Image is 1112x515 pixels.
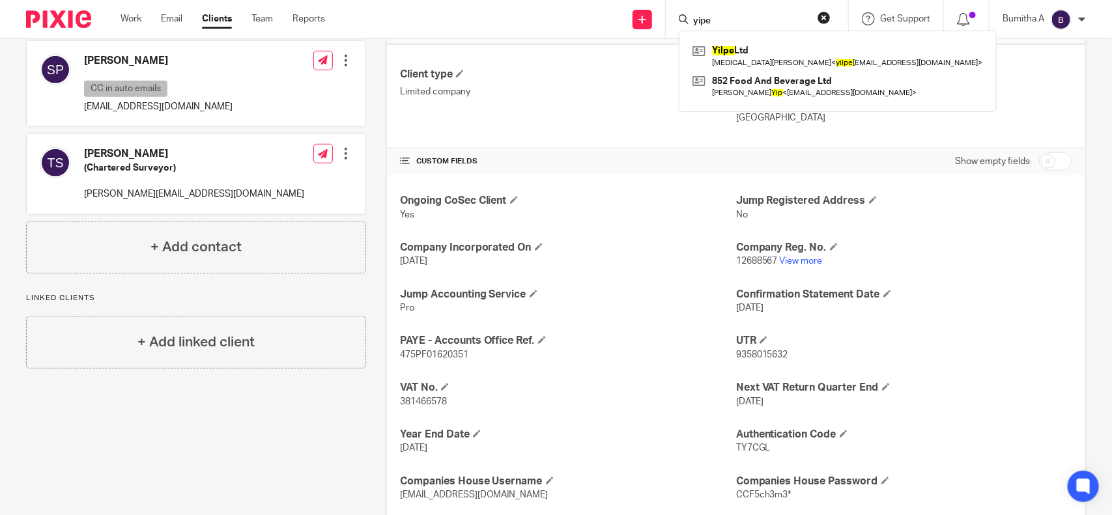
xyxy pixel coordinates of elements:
span: 381466578 [400,397,447,406]
h4: + Add contact [150,237,242,257]
p: Bumitha A [1003,12,1044,25]
a: Email [161,12,182,25]
h4: Ongoing CoSec Client [400,194,736,208]
a: Clients [202,12,232,25]
h4: + Add linked client [137,332,255,352]
h5: (Chartered Surveyor) [84,161,304,174]
h4: PAYE - Accounts Office Ref. [400,334,736,348]
span: Pro [400,303,414,313]
h4: Authentication Code [736,428,1072,441]
img: svg%3E [40,147,71,178]
label: Show empty fields [955,155,1030,168]
a: View more [780,257,823,266]
h4: [PERSON_NAME] [84,147,304,161]
button: Clear [818,11,831,24]
span: TY7CGL [736,443,771,452]
span: [DATE] [736,303,763,313]
h4: Company Reg. No. [736,241,1072,255]
img: svg%3E [1051,9,1072,30]
span: [EMAIL_ADDRESS][DOMAIN_NAME] [400,490,549,499]
p: [PERSON_NAME][EMAIL_ADDRESS][DOMAIN_NAME] [84,188,304,201]
span: [DATE] [736,397,763,406]
span: No [736,210,748,219]
h4: Company Incorporated On [400,241,736,255]
span: 475PF01620351 [400,350,468,359]
h4: Companies House Password [736,475,1072,488]
a: Team [251,12,273,25]
h4: Companies House Username [400,475,736,488]
span: CCF5ch3m3* [736,490,791,499]
h4: UTR [736,334,1072,348]
p: [GEOGRAPHIC_DATA] [736,111,1072,124]
span: 12688567 [736,257,778,266]
a: Reports [292,12,325,25]
h4: VAT No. [400,381,736,395]
h4: Confirmation Statement Date [736,288,1072,301]
h4: CUSTOM FIELDS [400,156,736,167]
h4: Client type [400,68,736,81]
h4: Year End Date [400,428,736,441]
h4: Next VAT Return Quarter End [736,381,1072,395]
a: Work [121,12,141,25]
input: Search [692,16,809,27]
h4: Jump Registered Address [736,194,1072,208]
p: [EMAIL_ADDRESS][DOMAIN_NAME] [84,100,233,113]
img: Pixie [26,10,91,28]
span: Yes [400,210,414,219]
p: Limited company [400,85,736,98]
p: Linked clients [26,293,366,303]
img: svg%3E [40,54,71,85]
span: Get Support [880,14,930,23]
span: [DATE] [400,443,427,452]
h4: [PERSON_NAME] [84,54,233,68]
span: [DATE] [400,257,427,266]
h4: Jump Accounting Service [400,288,736,301]
p: CC in auto emails [84,81,167,97]
span: 9358015632 [736,350,788,359]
